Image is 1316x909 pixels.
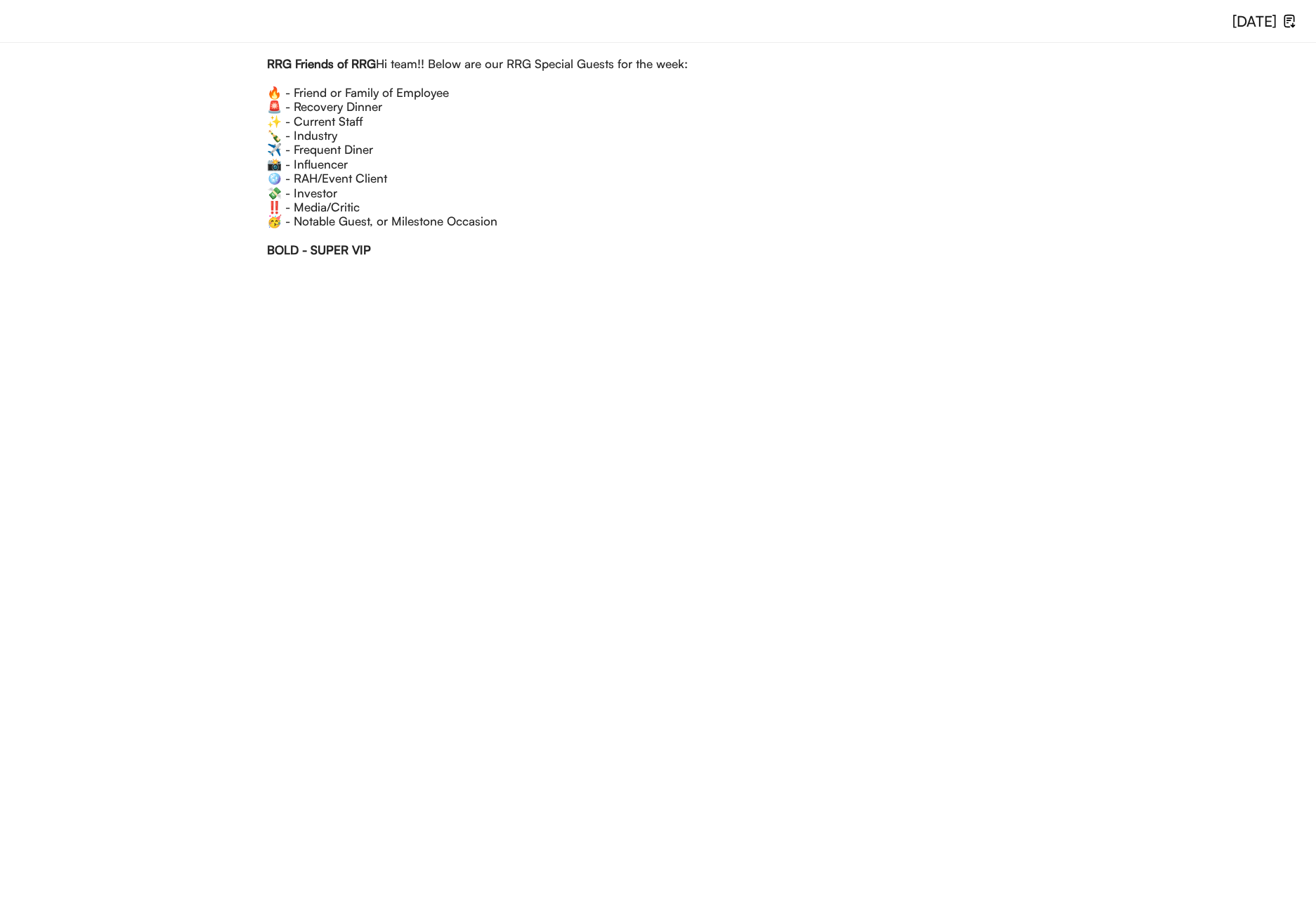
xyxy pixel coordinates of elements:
[20,6,41,34] img: yH5BAEAAAAALAAAAAABAAEAAAIBRAA7
[267,242,371,257] strong: BOLD - SUPER VIP
[1232,14,1277,29] div: [DATE]
[1282,14,1296,28] img: file-download-02.svg
[267,57,1050,257] div: Hi team!! Below are our RRG Special Guests for the week: 🔥 - Friend or Family of Employee 🚨 - Rec...
[267,56,376,71] strong: RRG Friends of RRG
